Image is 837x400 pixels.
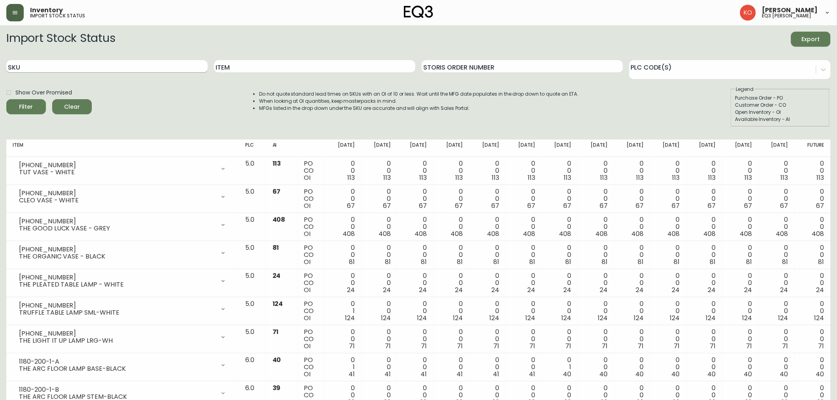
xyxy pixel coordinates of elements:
[746,342,752,351] span: 71
[439,244,463,266] div: 0 0
[6,99,46,114] button: Filter
[529,257,535,266] span: 81
[439,188,463,209] div: 0 0
[383,285,391,294] span: 24
[740,5,756,21] img: 9beb5e5239b23ed26e0d832b1b8f6f2a
[584,188,608,209] div: 0 0
[403,272,427,294] div: 0 0
[548,216,571,238] div: 0 0
[781,173,788,182] span: 113
[347,173,355,182] span: 113
[417,313,427,323] span: 124
[439,272,463,294] div: 0 0
[656,244,680,266] div: 0 0
[564,173,572,182] span: 113
[19,190,215,197] div: [PHONE_NUMBER]
[566,257,572,266] span: 81
[304,216,319,238] div: PO CO
[674,257,680,266] span: 81
[273,159,281,168] span: 113
[801,160,824,181] div: 0 0
[525,313,535,323] span: 124
[239,140,266,157] th: PLC
[584,244,608,266] div: 0 0
[367,244,391,266] div: 0 0
[710,257,716,266] span: 81
[19,302,215,309] div: [PHONE_NUMBER]
[403,328,427,350] div: 0 0
[403,160,427,181] div: 0 0
[729,244,752,266] div: 0 0
[457,342,463,351] span: 71
[620,216,644,238] div: 0 0
[6,32,115,47] h2: Import Stock Status
[638,257,644,266] span: 81
[584,300,608,322] div: 0 0
[780,285,788,294] span: 24
[13,244,233,262] div: [PHONE_NUMBER]THE ORGANIC VASE - BLACK
[367,328,391,350] div: 0 0
[13,328,233,346] div: [PHONE_NUMBER]THE LIGHT IT UP LAMP LRG-WH
[801,216,824,238] div: 0 0
[564,285,572,294] span: 24
[13,160,233,177] div: [PHONE_NUMBER]TUT VASE - WHITE
[6,140,239,157] th: Item
[704,229,716,238] span: 408
[548,272,571,294] div: 0 0
[782,257,788,266] span: 81
[672,201,680,210] span: 67
[453,313,463,323] span: 124
[476,300,499,322] div: 0 0
[636,173,644,182] span: 113
[598,313,608,323] span: 124
[693,272,716,294] div: 0 0
[693,244,716,266] div: 0 0
[304,201,311,210] span: OI
[656,188,680,209] div: 0 0
[470,140,506,157] th: [DATE]
[239,325,266,353] td: 5.0
[347,285,355,294] span: 24
[656,272,680,294] div: 0 0
[304,244,319,266] div: PO CO
[456,173,463,182] span: 113
[239,157,266,185] td: 5.0
[304,313,311,323] span: OI
[239,185,266,213] td: 5.0
[489,313,499,323] span: 124
[620,188,644,209] div: 0 0
[512,188,535,209] div: 0 0
[729,272,752,294] div: 0 0
[404,6,433,18] img: logo
[602,342,608,351] span: 71
[742,313,752,323] span: 124
[19,246,215,253] div: [PHONE_NUMBER]
[708,201,716,210] span: 67
[564,201,572,210] span: 67
[457,257,463,266] span: 81
[801,300,824,322] div: 0 0
[304,257,311,266] span: OI
[13,300,233,318] div: [PHONE_NUMBER]TRUFFLE TABLE LAMP SML-WHITE
[367,272,391,294] div: 0 0
[385,342,391,351] span: 71
[816,201,824,210] span: 67
[273,187,281,196] span: 67
[304,357,319,378] div: PO CO
[722,140,758,157] th: [DATE]
[304,188,319,209] div: PO CO
[693,300,716,322] div: 0 0
[304,229,311,238] span: OI
[19,274,215,281] div: [PHONE_NUMBER]
[512,216,535,238] div: 0 0
[439,216,463,238] div: 0 0
[548,328,571,350] div: 0 0
[548,300,571,322] div: 0 0
[729,188,752,209] div: 0 0
[487,229,499,238] span: 408
[259,91,579,98] li: Do not quote standard lead times on SKUs with an OI of 10 or less. Wait until the MFG date popula...
[403,300,427,322] div: 0 0
[19,162,215,169] div: [PHONE_NUMBER]
[708,173,716,182] span: 113
[693,328,716,350] div: 0 0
